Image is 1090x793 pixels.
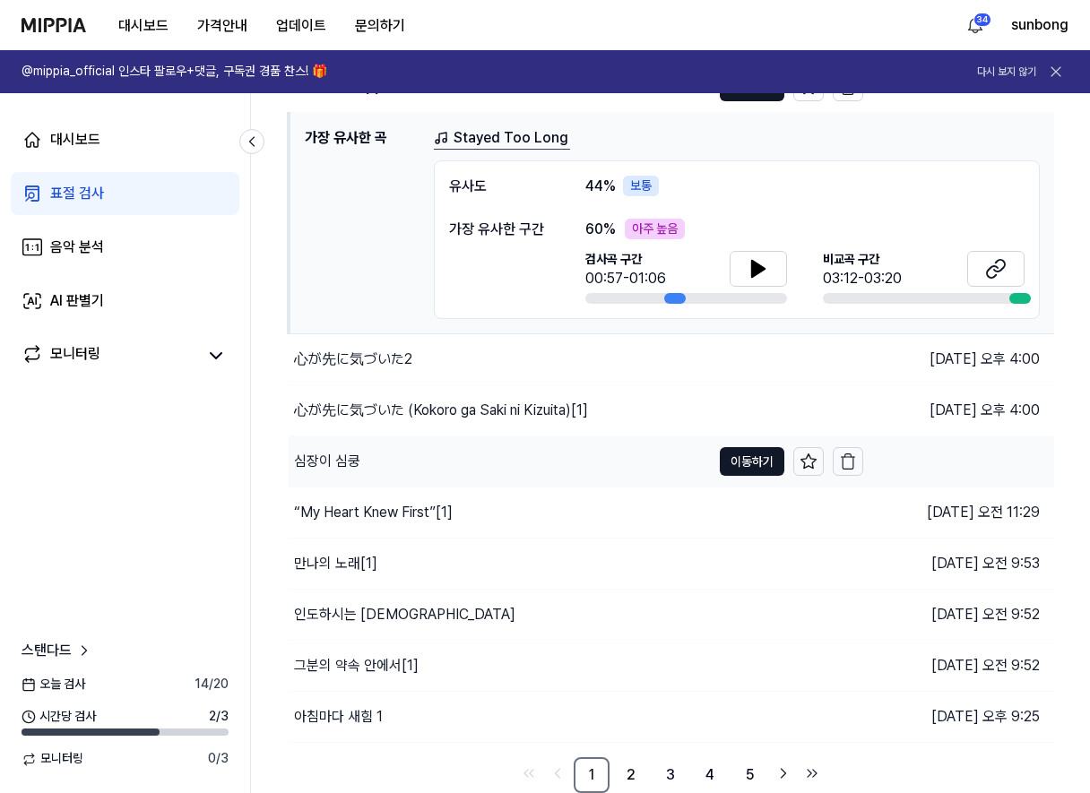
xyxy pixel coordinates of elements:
[294,604,515,625] div: 인도하시는 [DEMOGRAPHIC_DATA]
[104,8,183,44] button: 대시보드
[863,436,1055,487] td: [DATE] 오전 11:30
[613,757,649,793] a: 2
[22,676,85,694] span: 오늘 검사
[262,1,341,50] a: 업데이트
[22,343,196,368] a: 모니터링
[22,63,327,81] h1: @mippia_official 인스타 팔로우+댓글, 구독권 경품 찬스! 🎁
[22,18,86,32] img: logo
[305,127,420,320] h1: 가장 유사한 곡
[863,641,1055,692] td: [DATE] 오전 9:52
[625,219,685,240] div: 아주 높음
[294,451,360,472] div: 심장이 심쿵
[294,349,412,370] div: 心が先に気づいた2
[11,118,239,161] a: 대시보드
[863,385,1055,436] td: [DATE] 오후 4:00
[11,172,239,215] a: 표절 검사
[863,334,1055,385] td: [DATE] 오후 4:00
[863,692,1055,743] td: [DATE] 오후 9:25
[22,708,96,726] span: 시간당 검사
[195,676,229,694] span: 14 / 20
[863,590,1055,641] td: [DATE] 오전 9:52
[977,65,1036,80] button: 다시 보지 않기
[294,502,453,523] div: “My Heart Knew First”[1]
[720,447,784,476] button: 이동하기
[961,11,990,39] button: 알림34
[771,761,796,786] a: Go to next page
[294,706,383,728] div: 아침마다 새힘 1
[585,176,616,197] span: 44 %
[731,757,767,793] a: 5
[22,640,93,661] a: 스탠다드
[449,219,549,240] div: 가장 유사한 구간
[449,176,549,197] div: 유사도
[965,14,986,36] img: 알림
[294,400,588,421] div: 心が先に気づいた (Kokoro ga Saki ni Kizuita)[1]
[50,129,100,151] div: 대시보드
[623,176,659,197] div: 보통
[692,757,728,793] a: 4
[585,251,666,269] span: 검사곡 구간
[50,183,104,204] div: 표절 검사
[823,268,902,289] div: 03:12-03:20
[262,8,341,44] button: 업데이트
[574,757,610,793] a: 1
[50,290,104,312] div: AI 판별기
[341,8,420,44] button: 문의하기
[863,487,1055,539] td: [DATE] 오전 11:29
[208,750,229,768] span: 0 / 3
[294,553,377,574] div: 만나의 노래[1]
[823,251,902,269] span: 비교곡 구간
[22,750,83,768] span: 모니터링
[973,13,991,27] div: 34
[585,268,666,289] div: 00:57-01:06
[516,761,541,786] a: Go to first page
[50,343,100,368] div: 모니터링
[585,219,616,240] span: 60 %
[545,761,570,786] a: Go to previous page
[209,708,229,726] span: 2 / 3
[183,8,262,44] button: 가격안내
[22,640,72,661] span: 스탠다드
[50,237,104,258] div: 음악 분석
[287,757,1054,793] nav: pagination
[863,539,1055,590] td: [DATE] 오전 9:53
[1011,14,1068,36] button: sunbong
[800,761,825,786] a: Go to last page
[653,757,688,793] a: 3
[294,655,419,677] div: 그분의 약속 안에서[1]
[11,280,239,323] a: AI 판별기
[434,127,570,150] a: Stayed Too Long
[11,226,239,269] a: 음악 분석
